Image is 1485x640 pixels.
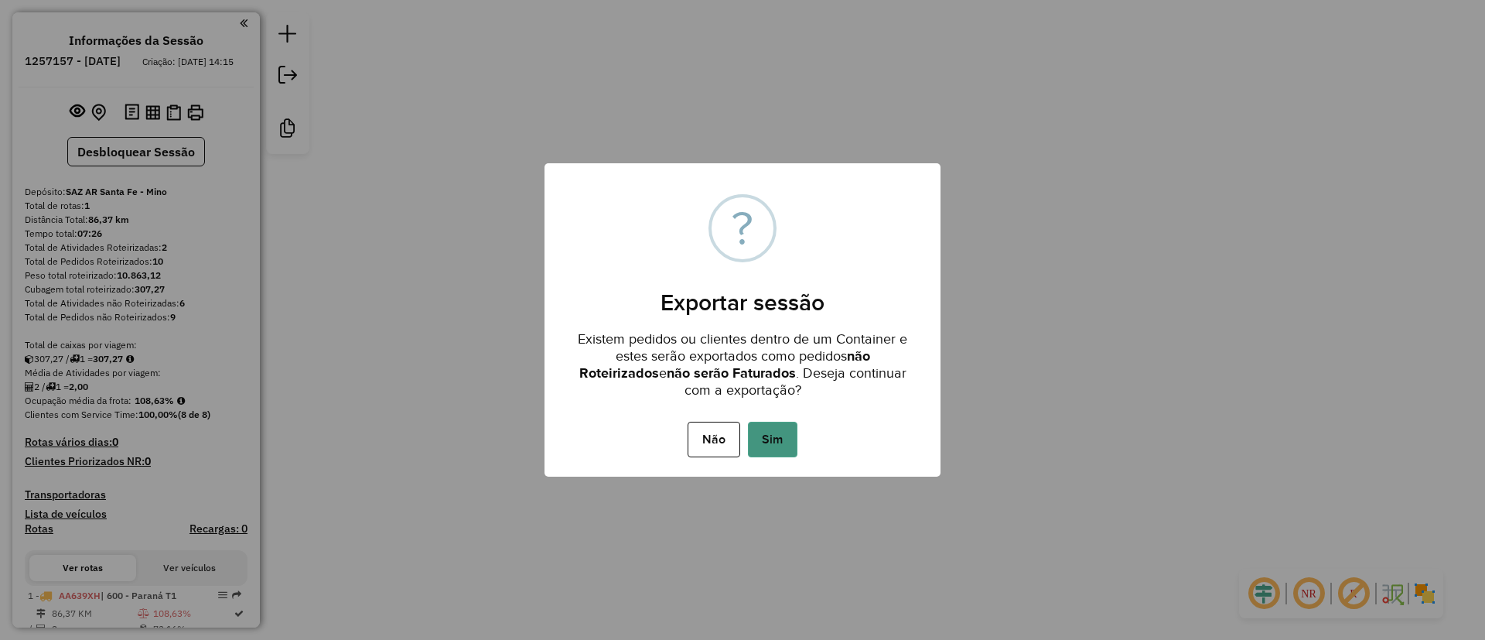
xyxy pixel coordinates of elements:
[579,348,870,381] strong: não Roteirizados
[544,270,940,317] h2: Exportar sessão
[688,422,739,457] button: Não
[732,197,753,259] div: ?
[748,422,797,457] button: Sim
[667,365,796,381] strong: não serão Faturados
[544,317,940,402] div: Existem pedidos ou clientes dentro de um Container e estes serão exportados como pedidos e . Dese...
